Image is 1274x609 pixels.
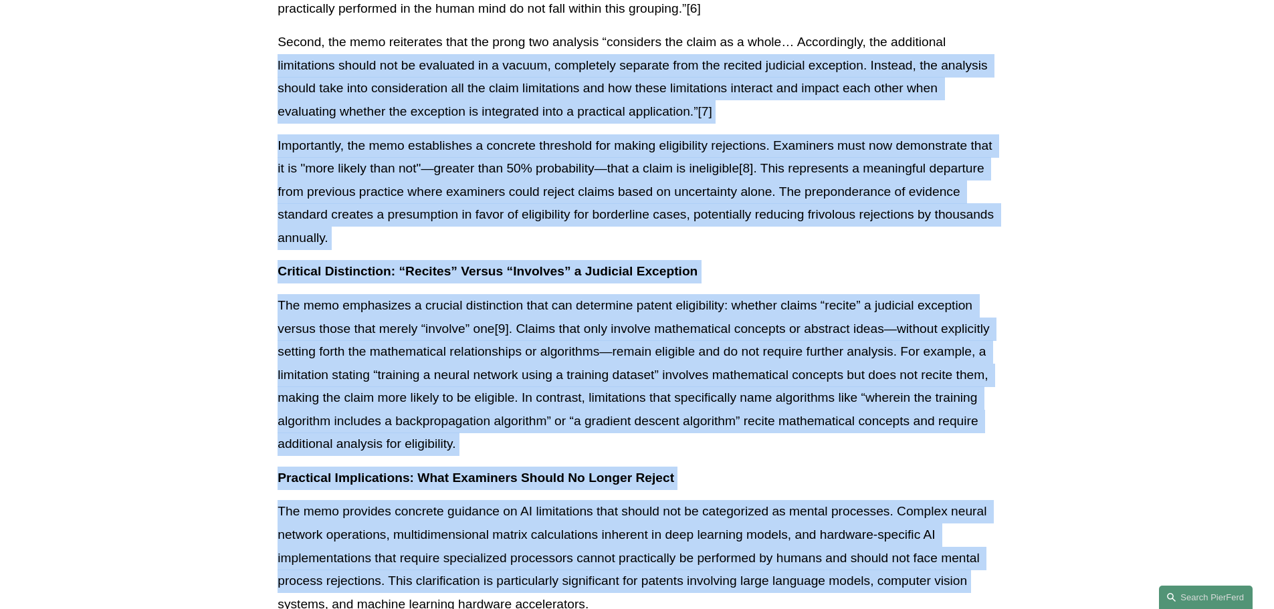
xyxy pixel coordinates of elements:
a: Search this site [1159,586,1253,609]
strong: Practical Implications: What Examiners Should No Longer Reject [278,471,674,485]
p: The memo emphasizes a crucial distinction that can determine patent eligibility: whether claims “... [278,294,996,456]
strong: Critical Distinction: “Recites” Versus “Involves” a Judicial Exception [278,264,698,278]
p: Second, the memo reiterates that the prong two analysis “considers the claim as a whole… Accordin... [278,31,996,123]
p: Importantly, the memo establishes a concrete threshold for making eligibility rejections. Examine... [278,134,996,250]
